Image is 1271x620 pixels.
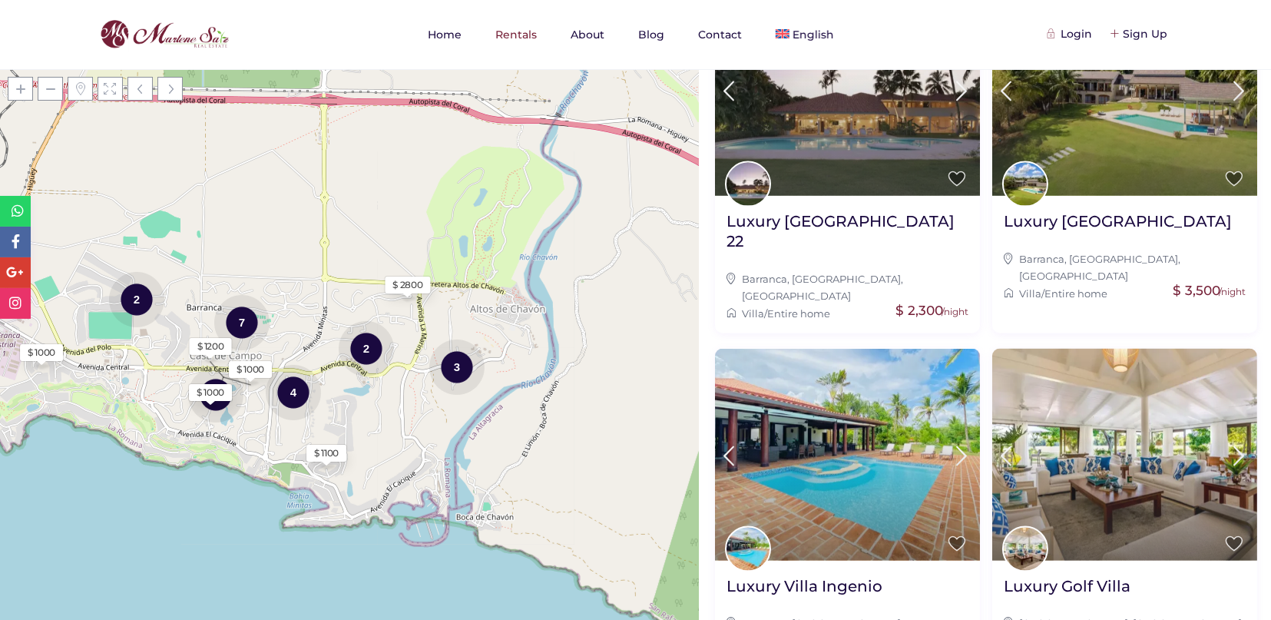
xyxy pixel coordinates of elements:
a: Luxury [GEOGRAPHIC_DATA] 22 [727,211,968,263]
a: [GEOGRAPHIC_DATA] [742,290,851,302]
div: , [727,270,968,305]
img: Luxury Golf Villa [992,349,1257,560]
span: English [793,28,835,41]
div: / [1004,285,1246,302]
div: 7 [214,293,270,351]
a: Entire home [767,307,830,320]
div: $ 1000 [197,386,224,400]
a: Barranca, [GEOGRAPHIC_DATA] [742,273,901,285]
div: 6 [188,366,243,423]
div: $ 1200 [197,340,224,353]
h2: Luxury [GEOGRAPHIC_DATA] [1004,211,1232,231]
h2: Luxury Villa Ingenio [727,576,882,596]
a: Luxury [GEOGRAPHIC_DATA] [1004,211,1232,243]
div: 3 [429,338,485,396]
div: Loading Maps [234,179,465,260]
img: Luxury Villa Ingenio [715,349,980,560]
h2: Luxury Golf Villa [1004,576,1130,596]
div: $ 1100 [314,446,339,460]
a: Luxury Golf Villa [1004,576,1130,608]
div: Sign Up [1111,25,1167,42]
div: 4 [266,363,321,421]
img: logo [96,16,233,53]
div: $ 1000 [28,346,55,360]
a: [GEOGRAPHIC_DATA] [1019,270,1128,282]
div: $ 2800 [393,278,423,292]
a: Barranca, [GEOGRAPHIC_DATA] [1019,253,1178,265]
div: 2 [339,320,394,377]
a: Villa [742,307,764,320]
div: Login [1049,25,1092,42]
div: / [727,305,968,322]
a: Luxury Villa Ingenio [727,576,882,608]
a: Entire home [1044,287,1107,300]
div: 2 [109,270,164,328]
div: $ 1000 [237,363,264,376]
h2: Luxury [GEOGRAPHIC_DATA] 22 [727,211,968,251]
a: Villa [1019,287,1041,300]
div: , [1004,250,1246,285]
